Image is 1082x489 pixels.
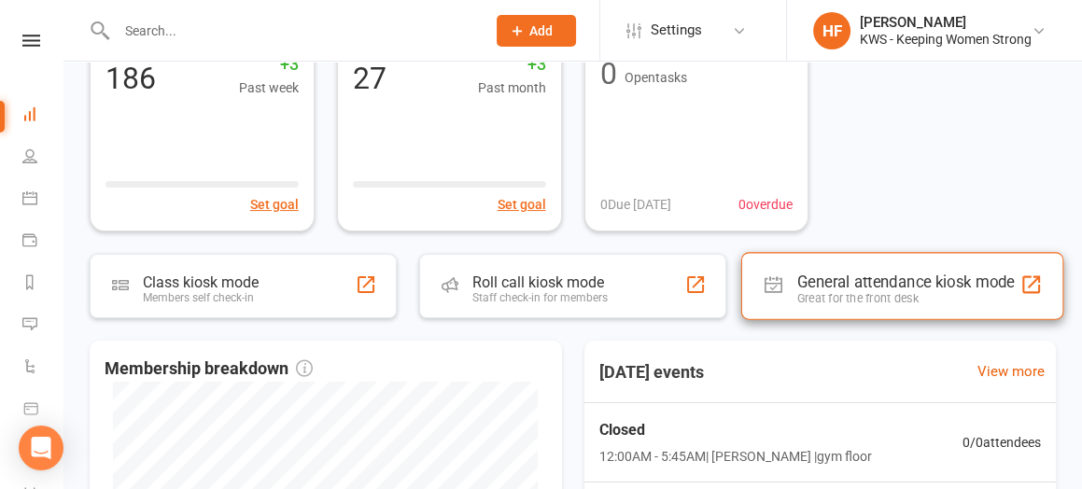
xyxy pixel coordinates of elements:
a: People [22,137,64,179]
span: 0 / 0 attendees [963,432,1041,453]
span: 0 overdue [738,194,793,215]
div: 0 [600,59,617,89]
a: Payments [22,221,64,263]
button: Set goal [498,194,546,215]
span: Closed [599,418,872,442]
div: [PERSON_NAME] [860,14,1032,31]
div: 186 [105,63,156,93]
a: Dashboard [22,95,64,137]
a: Product Sales [22,389,64,431]
div: Great for the front desk [797,291,1015,305]
input: Search... [111,18,472,44]
div: Staff check-in for members [472,291,608,304]
span: 12:00AM - 5:45AM | [PERSON_NAME] | gym floor [599,446,872,467]
button: Set goal [250,194,299,215]
span: 0 Due [DATE] [600,194,671,215]
span: Past week [239,77,299,98]
span: Membership breakdown [105,356,313,383]
div: Members self check-in [143,291,259,304]
div: 27 [353,63,386,93]
a: Reports [22,263,64,305]
span: +3 [478,51,546,78]
span: Add [529,23,553,38]
h3: [DATE] events [584,356,719,389]
a: View more [977,360,1045,383]
div: HF [813,12,850,49]
div: KWS - Keeping Women Strong [860,31,1032,48]
span: Past month [478,77,546,98]
div: Roll call kiosk mode [472,273,608,291]
span: Settings [651,9,702,51]
div: Class kiosk mode [143,273,259,291]
div: Open Intercom Messenger [19,426,63,470]
span: +3 [239,51,299,78]
a: Calendar [22,179,64,221]
button: Add [497,15,576,47]
span: Open tasks [625,70,687,85]
div: General attendance kiosk mode [797,272,1015,291]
